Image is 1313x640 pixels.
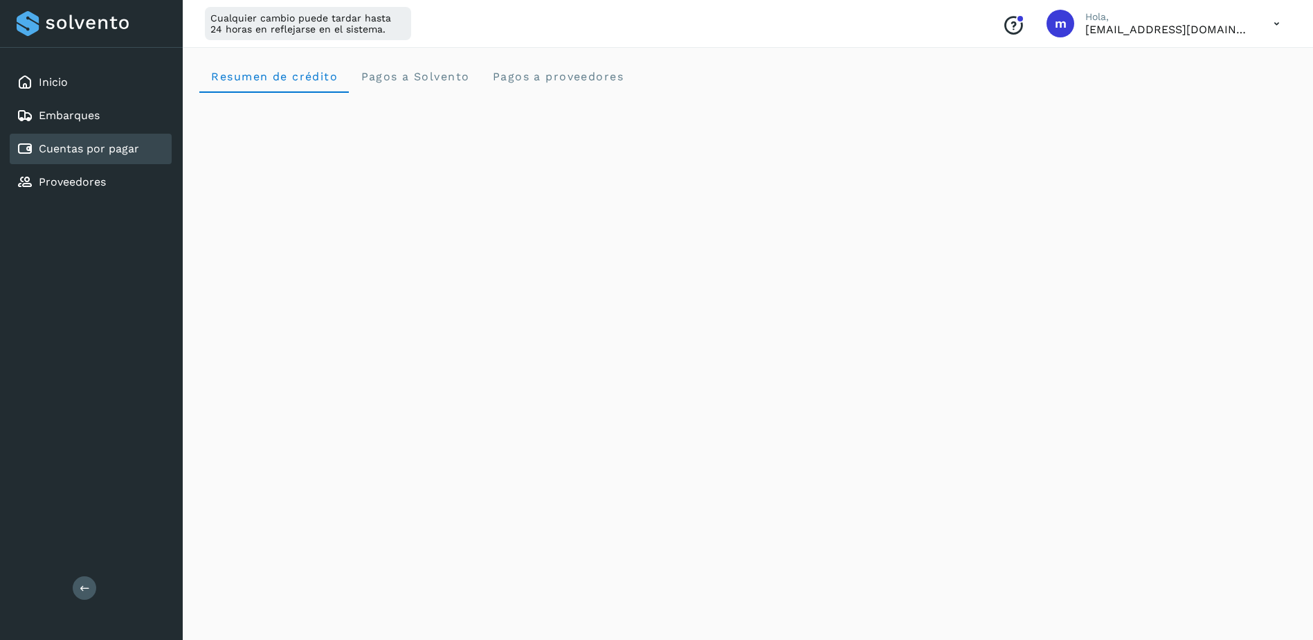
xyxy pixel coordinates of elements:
[39,109,100,122] a: Embarques
[39,175,106,188] a: Proveedores
[39,75,68,89] a: Inicio
[39,142,139,155] a: Cuentas por pagar
[10,134,172,164] div: Cuentas por pagar
[10,100,172,131] div: Embarques
[1085,23,1251,36] p: mlozano@joffroy.com
[10,167,172,197] div: Proveedores
[1085,11,1251,23] p: Hola,
[360,70,469,83] span: Pagos a Solvento
[491,70,624,83] span: Pagos a proveedores
[10,67,172,98] div: Inicio
[205,7,411,40] div: Cualquier cambio puede tardar hasta 24 horas en reflejarse en el sistema.
[210,70,338,83] span: Resumen de crédito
